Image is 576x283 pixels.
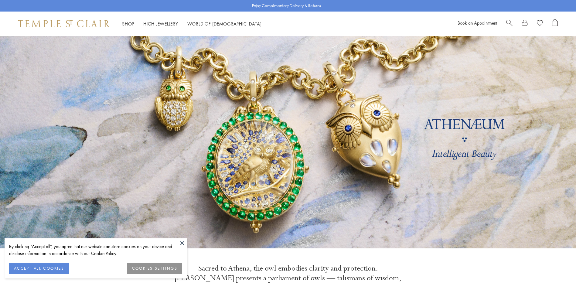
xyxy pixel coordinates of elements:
p: Enjoy Complimentary Delivery & Returns [252,3,321,9]
img: Temple St. Clair [18,20,110,27]
a: World of [DEMOGRAPHIC_DATA]World of [DEMOGRAPHIC_DATA] [187,21,262,27]
button: COOKIES SETTINGS [127,263,182,274]
a: ShopShop [122,21,134,27]
div: By clicking “Accept all”, you agree that our website can store cookies on your device and disclos... [9,243,182,257]
a: High JewelleryHigh Jewellery [143,21,178,27]
a: View Wishlist [537,19,543,28]
nav: Main navigation [122,20,262,28]
a: Search [506,19,513,28]
a: Book an Appointment [458,20,497,26]
a: Open Shopping Bag [552,19,558,28]
button: ACCEPT ALL COOKIES [9,263,69,274]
